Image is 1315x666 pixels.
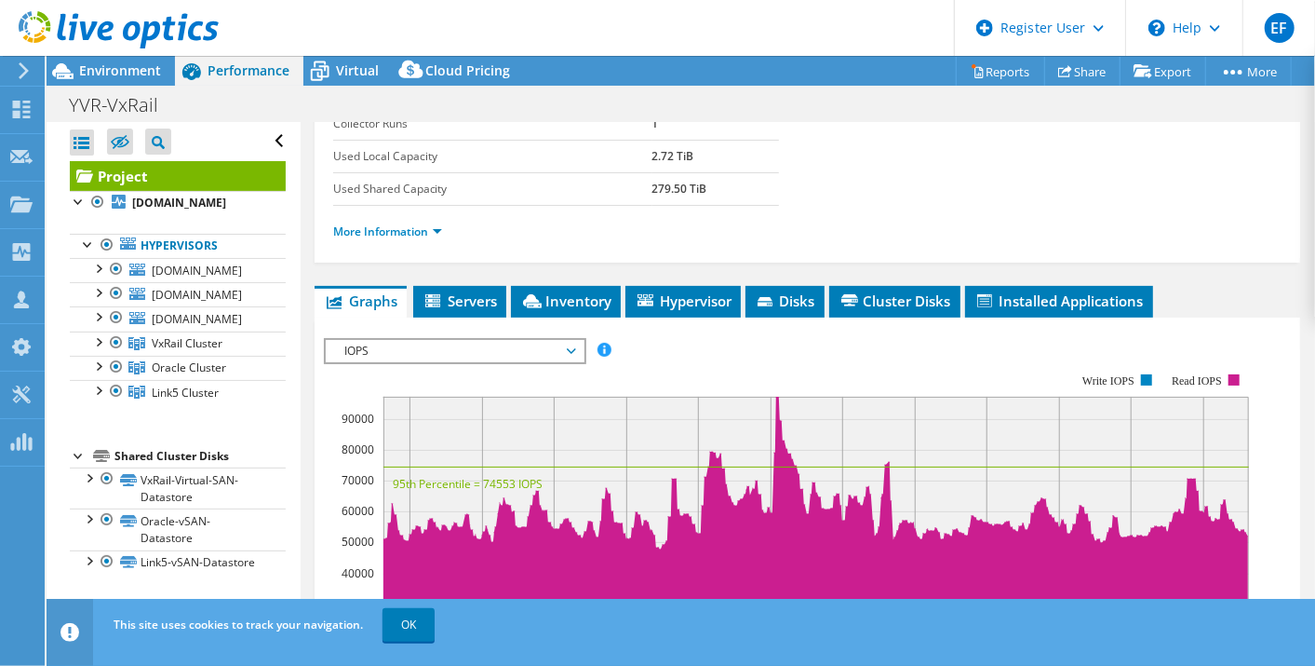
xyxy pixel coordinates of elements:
[333,180,652,198] label: Used Shared Capacity
[1044,57,1120,86] a: Share
[152,335,222,351] span: VxRail Cluster
[635,292,731,310] span: Hypervisor
[652,116,659,131] b: 1
[70,550,286,575] a: Link5-vSAN-Datastore
[974,292,1144,310] span: Installed Applications
[60,95,187,116] h1: YVR-VxRail
[335,340,574,362] span: IOPS
[333,115,652,133] label: Collector Runs
[333,224,442,239] a: More Information
[342,411,374,427] text: 90000
[1082,374,1134,387] text: Write IOPS
[152,263,242,279] span: [DOMAIN_NAME]
[70,161,286,191] a: Project
[342,596,374,612] text: 30000
[70,468,286,509] a: VxRail-Virtual-SAN-Datastore
[70,234,286,258] a: Hypervisors
[70,332,286,356] a: VxRail Cluster
[1205,57,1292,86] a: More
[336,61,379,79] span: Virtual
[114,617,363,632] span: This site uses cookies to track your navigation.
[70,306,286,331] a: [DOMAIN_NAME]
[114,445,286,468] div: Shared Cluster Disks
[132,195,226,211] b: [DOMAIN_NAME]
[79,61,161,79] span: Environment
[342,565,374,581] text: 40000
[70,191,286,215] a: [DOMAIN_NAME]
[333,147,652,166] label: Used Local Capacity
[152,360,226,375] span: Oracle Cluster
[70,356,286,380] a: Oracle Cluster
[956,57,1045,86] a: Reports
[652,148,694,164] b: 2.72 TiB
[382,608,435,642] a: OK
[1148,20,1165,36] svg: \n
[70,509,286,550] a: Oracle-vSAN-Datastore
[1120,57,1206,86] a: Export
[152,287,242,303] span: [DOMAIN_NAME]
[393,476,543,492] text: 95th Percentile = 74553 IOPS
[755,292,815,310] span: Disks
[839,292,951,310] span: Cluster Disks
[520,292,611,310] span: Inventory
[70,282,286,306] a: [DOMAIN_NAME]
[342,503,374,519] text: 60000
[342,472,374,488] text: 70000
[324,292,397,310] span: Graphs
[1265,13,1295,43] span: EF
[423,292,497,310] span: Servers
[342,534,374,550] text: 50000
[652,181,707,197] b: 279.50 TiB
[152,311,242,327] span: [DOMAIN_NAME]
[425,61,510,79] span: Cloud Pricing
[1172,374,1222,387] text: Read IOPS
[152,385,219,401] span: Link5 Cluster
[208,61,289,79] span: Performance
[70,258,286,282] a: [DOMAIN_NAME]
[342,442,374,457] text: 80000
[70,380,286,404] a: Link5 Cluster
